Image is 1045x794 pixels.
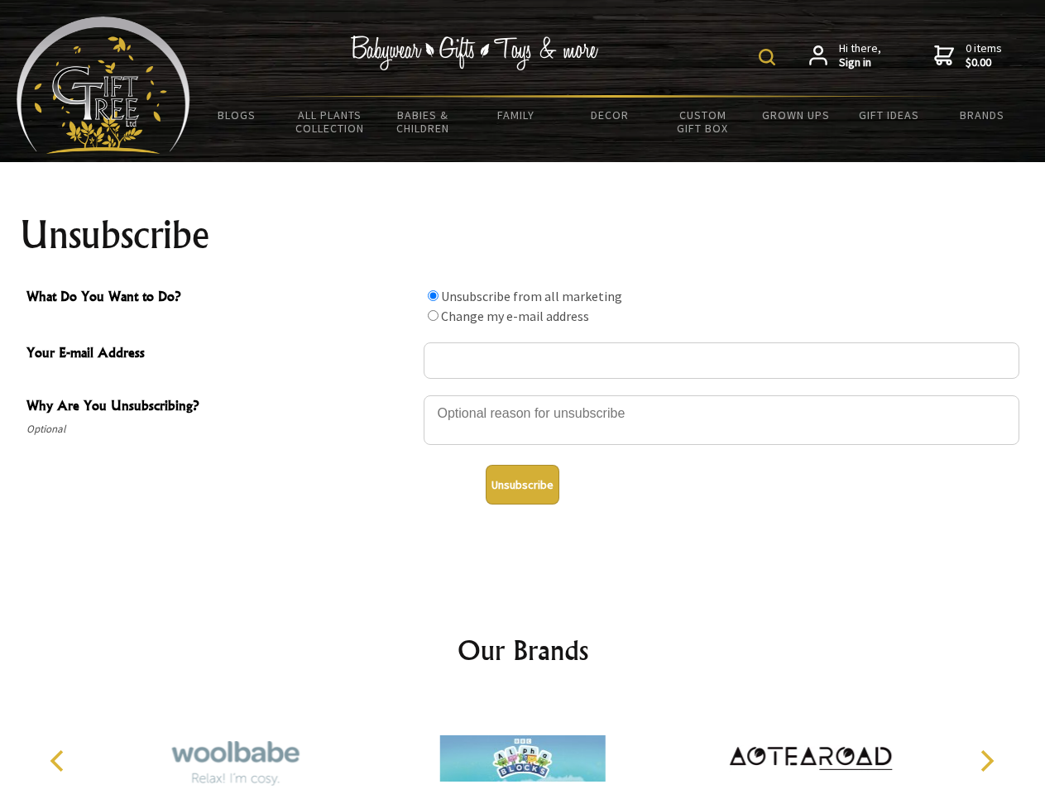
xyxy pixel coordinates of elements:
[839,41,881,70] span: Hi there,
[26,395,415,419] span: Why Are You Unsubscribing?
[20,215,1026,255] h1: Unsubscribe
[41,743,78,779] button: Previous
[936,98,1029,132] a: Brands
[424,395,1019,445] textarea: Why Are You Unsubscribing?
[759,49,775,65] img: product search
[486,465,559,505] button: Unsubscribe
[842,98,936,132] a: Gift Ideas
[563,98,656,132] a: Decor
[428,310,439,321] input: What Do You Want to Do?
[190,98,284,132] a: BLOGS
[351,36,599,70] img: Babywear - Gifts - Toys & more
[17,17,190,154] img: Babyware - Gifts - Toys and more...
[966,55,1002,70] strong: $0.00
[470,98,563,132] a: Family
[33,630,1013,670] h2: Our Brands
[809,41,881,70] a: Hi there,Sign in
[26,342,415,366] span: Your E-mail Address
[968,743,1004,779] button: Next
[441,288,622,304] label: Unsubscribe from all marketing
[656,98,750,146] a: Custom Gift Box
[966,41,1002,70] span: 0 items
[839,55,881,70] strong: Sign in
[26,419,415,439] span: Optional
[428,290,439,301] input: What Do You Want to Do?
[376,98,470,146] a: Babies & Children
[749,98,842,132] a: Grown Ups
[284,98,377,146] a: All Plants Collection
[441,308,589,324] label: Change my e-mail address
[934,41,1002,70] a: 0 items$0.00
[424,342,1019,379] input: Your E-mail Address
[26,286,415,310] span: What Do You Want to Do?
